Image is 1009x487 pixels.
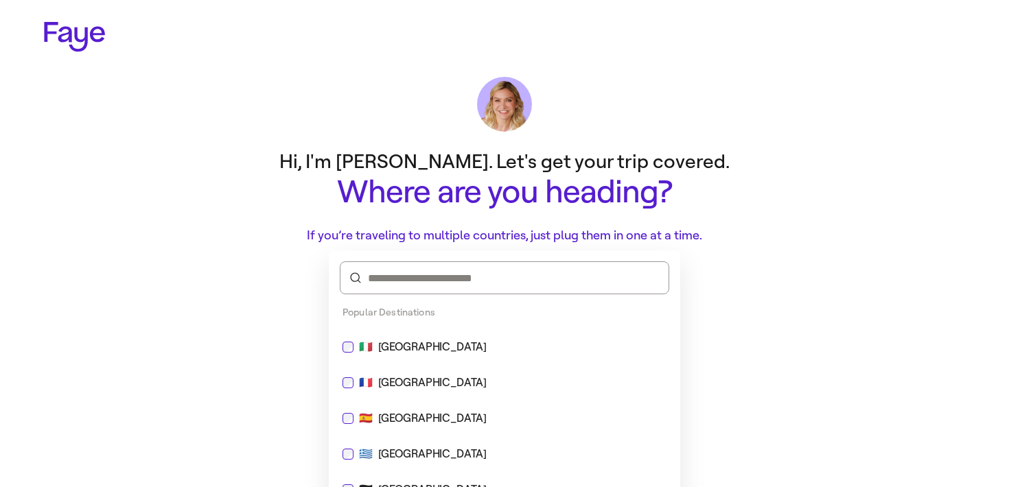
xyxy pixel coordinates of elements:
div: Popular Destinations [329,300,680,325]
div: [GEOGRAPHIC_DATA] [378,410,487,427]
p: If you’re traveling to multiple countries, just plug them in one at a time. [230,226,779,245]
p: Hi, I'm [PERSON_NAME]. Let's get your trip covered. [230,148,779,175]
div: [GEOGRAPHIC_DATA] [378,446,487,462]
div: 🇫🇷 [343,375,666,391]
h1: Where are you heading? [230,175,779,210]
div: [GEOGRAPHIC_DATA] [378,339,487,355]
div: [GEOGRAPHIC_DATA] [378,375,487,391]
div: 🇬🇷 [343,446,666,462]
div: 🇪🇸 [343,410,666,427]
div: 🇮🇹 [343,339,666,355]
